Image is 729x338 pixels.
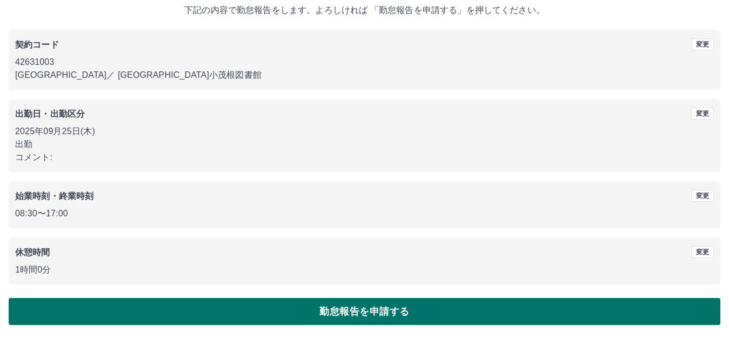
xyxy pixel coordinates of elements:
button: 勤怠報告を申請する [9,298,720,325]
p: 下記の内容で勤怠報告をします。よろしければ 「勤怠報告を申請する」を押してください。 [9,4,720,17]
p: 出勤 [15,138,714,151]
p: [GEOGRAPHIC_DATA] ／ [GEOGRAPHIC_DATA]小茂根図書館 [15,69,714,82]
b: 休憩時間 [15,248,50,257]
p: コメント: [15,151,714,164]
b: 契約コード [15,40,59,49]
button: 変更 [691,190,714,202]
b: 出勤日・出勤区分 [15,109,85,118]
p: 2025年09月25日(木) [15,125,714,138]
p: 1時間0分 [15,263,714,276]
button: 変更 [691,38,714,50]
button: 変更 [691,108,714,120]
p: 08:30 〜 17:00 [15,207,714,220]
p: 42631003 [15,56,714,69]
b: 始業時刻・終業時刻 [15,191,93,201]
button: 変更 [691,246,714,258]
